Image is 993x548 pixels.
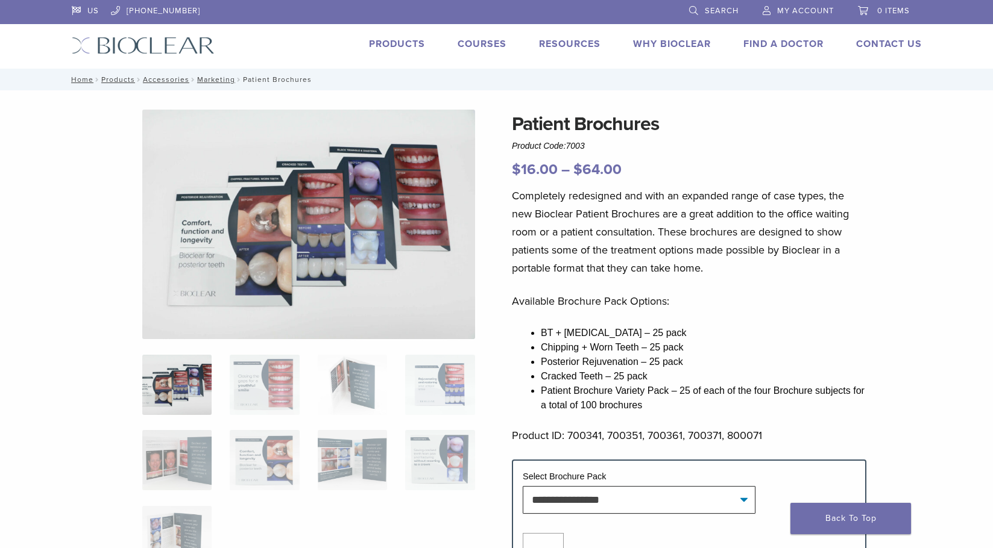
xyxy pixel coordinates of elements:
img: New-Patient-Brochures_All-Four-1920x1326-1-324x324.jpg [142,355,212,415]
span: / [135,76,143,83]
h1: Patient Brochures [512,110,866,139]
span: – [561,161,570,178]
li: Cracked Teeth – 25 pack [541,369,866,384]
nav: Patient Brochures [63,69,931,90]
span: / [189,76,197,83]
span: Search [705,6,739,16]
a: Products [101,75,135,84]
img: Bioclear [72,37,215,54]
span: $ [512,161,521,178]
span: My Account [777,6,834,16]
p: Completely redesigned and with an expanded range of case types, the new Bioclear Patient Brochure... [512,187,866,277]
a: Why Bioclear [633,38,711,50]
a: Products [369,38,425,50]
img: New-Patient-Brochures_All-Four-1920x1326-1.jpg [142,110,475,339]
a: Contact Us [856,38,922,50]
img: Patient Brochures - Image 5 [142,430,212,490]
img: Patient Brochures - Image 7 [318,430,387,490]
a: Find A Doctor [743,38,824,50]
a: Resources [539,38,601,50]
span: / [93,76,101,83]
span: Product Code: [512,141,585,151]
span: 7003 [566,141,585,151]
img: Patient Brochures - Image 3 [318,355,387,415]
a: Home [68,75,93,84]
img: Patient Brochures - Image 2 [230,355,299,415]
a: Courses [458,38,506,50]
a: Accessories [143,75,189,84]
p: Product ID: 700341, 700351, 700361, 700371, 800071 [512,426,866,444]
img: Patient Brochures - Image 6 [230,430,299,490]
li: Chipping + Worn Teeth – 25 pack [541,340,866,355]
bdi: 64.00 [573,161,622,178]
li: BT + [MEDICAL_DATA] – 25 pack [541,326,866,340]
label: Select Brochure Pack [523,472,606,481]
span: 0 items [877,6,910,16]
span: $ [573,161,582,178]
li: Patient Brochure Variety Pack – 25 of each of the four Brochure subjects for a total of 100 broch... [541,384,866,413]
p: Available Brochure Pack Options: [512,292,866,310]
li: Posterior Rejuvenation – 25 pack [541,355,866,369]
img: Patient Brochures - Image 8 [405,430,474,490]
a: Marketing [197,75,235,84]
span: / [235,76,243,83]
a: Back To Top [790,503,911,534]
img: Patient Brochures - Image 4 [405,355,474,415]
bdi: 16.00 [512,161,558,178]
